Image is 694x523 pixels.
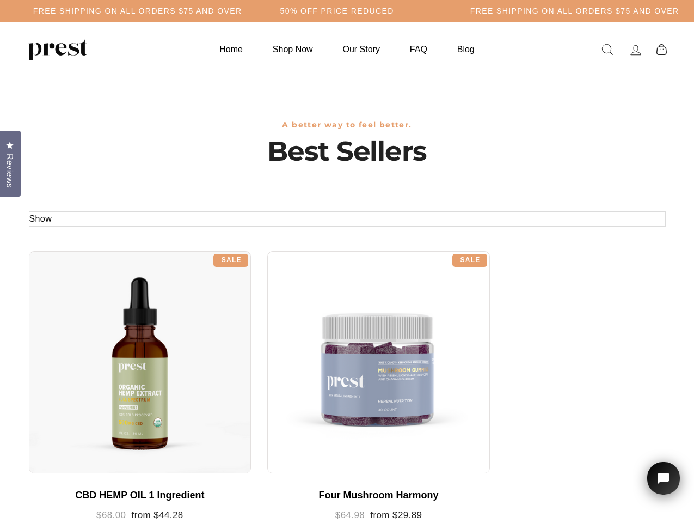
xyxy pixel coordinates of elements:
[213,254,248,267] div: Sale
[452,254,487,267] div: Sale
[280,7,394,16] h5: 50% OFF PRICE REDUCED
[278,490,479,502] div: Four Mushroom Harmony
[96,510,126,520] span: $68.00
[206,39,256,60] a: Home
[335,510,365,520] span: $64.98
[329,39,394,60] a: Our Story
[33,7,242,16] h5: Free Shipping on all orders $75 and over
[29,212,52,226] button: Show
[40,490,241,502] div: CBD HEMP OIL 1 Ingredient
[259,39,327,60] a: Shop Now
[444,39,488,60] a: Blog
[40,510,241,521] div: from $44.28
[27,39,87,60] img: PREST ORGANICS
[470,7,679,16] h5: Free Shipping on all orders $75 and over
[396,39,441,60] a: FAQ
[206,39,488,60] ul: Primary
[29,120,666,130] h3: A better way to feel better.
[278,510,479,521] div: from $29.89
[29,135,666,168] h1: Best Sellers
[3,154,17,188] span: Reviews
[633,447,694,523] iframe: Tidio Chat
